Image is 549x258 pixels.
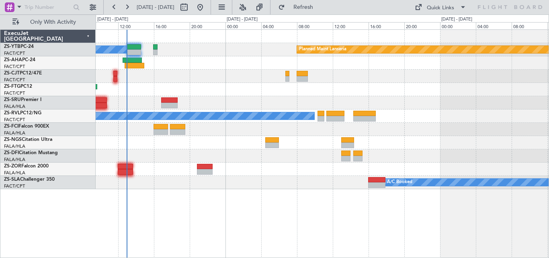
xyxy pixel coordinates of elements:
span: ZS-FTG [4,84,20,89]
button: Refresh [274,1,323,14]
span: ZS-DFI [4,151,19,155]
div: [DATE] - [DATE] [97,16,128,23]
a: FACT/CPT [4,117,25,123]
div: 16:00 [154,22,190,29]
div: 08:00 [297,22,333,29]
a: FACT/CPT [4,77,25,83]
span: ZS-YTB [4,44,20,49]
div: 00:00 [225,22,261,29]
a: FACT/CPT [4,64,25,70]
a: FACT/CPT [4,90,25,96]
a: FALA/HLA [4,157,25,163]
a: ZS-FTGPC12 [4,84,32,89]
div: 12:00 [118,22,154,29]
span: Refresh [287,4,320,10]
button: Only With Activity [9,16,87,29]
a: ZS-DFICitation Mustang [4,151,58,155]
a: ZS-CJTPC12/47E [4,71,42,76]
button: Quick Links [411,1,470,14]
a: FALA/HLA [4,130,25,136]
div: Quick Links [427,4,454,12]
span: ZS-ZOR [4,164,21,169]
span: ZS-RVL [4,111,20,116]
span: ZS-AHA [4,58,22,62]
span: ZS-NGS [4,137,22,142]
a: FACT/CPT [4,183,25,189]
a: ZS-SRUPremier I [4,97,41,102]
span: ZS-SLA [4,177,20,182]
div: 04:00 [476,22,512,29]
div: 04:00 [261,22,297,29]
span: ZS-FCI [4,124,18,129]
a: ZS-RVLPC12/NG [4,111,41,116]
a: FALA/HLA [4,103,25,109]
div: Planned Maint Lanseria [299,43,346,56]
a: ZS-ZORFalcon 2000 [4,164,49,169]
div: 00:00 [440,22,476,29]
a: ZS-FCIFalcon 900EX [4,124,49,129]
span: Only With Activity [21,19,85,25]
div: [DATE] - [DATE] [227,16,258,23]
div: A/C Booked [387,176,412,188]
span: ZS-CJT [4,71,20,76]
input: Trip Number [25,1,71,13]
a: FACT/CPT [4,50,25,56]
span: ZS-SRU [4,97,21,102]
a: ZS-NGSCitation Ultra [4,137,52,142]
div: 20:00 [190,22,225,29]
a: ZS-SLAChallenger 350 [4,177,55,182]
div: 12:00 [333,22,369,29]
a: FALA/HLA [4,143,25,149]
a: FALA/HLA [4,170,25,176]
div: 08:00 [83,22,119,29]
a: ZS-AHAPC-24 [4,58,35,62]
div: 08:00 [512,22,547,29]
div: 16:00 [369,22,404,29]
a: ZS-YTBPC-24 [4,44,34,49]
div: [DATE] - [DATE] [441,16,472,23]
span: [DATE] - [DATE] [137,4,174,11]
div: 20:00 [404,22,440,29]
